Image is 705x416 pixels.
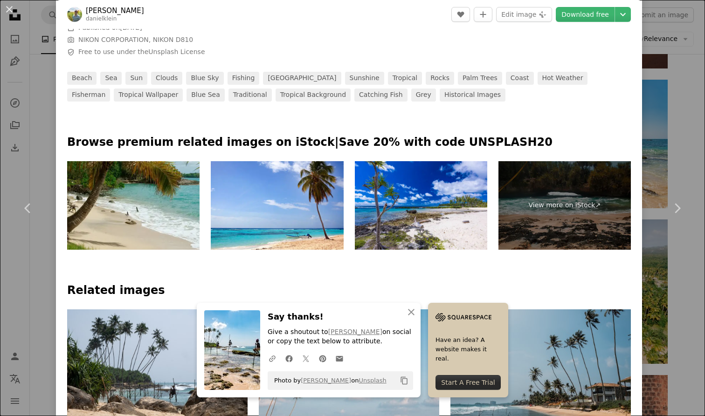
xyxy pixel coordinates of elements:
[67,161,200,250] img: Natural beach, Martinique
[615,7,631,22] button: Choose download size
[228,72,260,85] a: fishing
[345,72,384,85] a: sunshine
[67,365,248,373] a: person standing on brown rock near body of water during daytime
[506,72,534,85] a: coast
[281,349,297,368] a: Share on Facebook
[458,72,502,85] a: palm trees
[151,72,182,85] a: clouds
[355,161,487,250] img: Eton Beach, Efate Island, Vanuatu, near Port Vila - famous beach on the east coast
[428,303,508,397] a: Have an idea? A website makes it real.Start A Free Trial
[67,7,82,22] img: Go to Daniel Klein's profile
[86,15,117,22] a: danielklein
[328,328,382,335] a: [PERSON_NAME]
[186,72,223,85] a: blue sky
[314,349,331,368] a: Share on Pinterest
[125,72,147,85] a: sun
[268,327,413,346] p: Give a shoutout to on social or copy the text below to attribute.
[100,72,122,85] a: sea
[67,72,97,85] a: beach
[435,335,501,363] span: Have an idea? A website makes it real.
[440,89,505,102] a: Historical images
[270,373,387,388] span: Photo by on
[228,89,272,102] a: traditional
[426,72,454,85] a: rocks
[78,35,193,45] button: NIKON CORPORATION, NIKON D810
[276,89,351,102] a: tropical background
[556,7,615,22] a: Download free
[498,161,631,250] a: View more on iStock↗
[331,349,348,368] a: Share over email
[67,283,631,298] h4: Related images
[67,135,631,150] p: Browse premium related images on iStock | Save 20% with code UNSPLASH20
[450,365,631,373] a: a beach with palm trees and houses on the shore
[263,72,341,85] a: [GEOGRAPHIC_DATA]
[67,89,110,102] a: fisherman
[359,377,386,384] a: Unsplash
[78,48,205,57] span: Free to use under the
[354,89,408,102] a: catching fish
[301,377,351,384] a: [PERSON_NAME]
[297,349,314,368] a: Share on Twitter
[474,7,492,22] button: Add to Collection
[114,89,183,102] a: tropical wallpaper
[649,164,705,253] a: Next
[411,89,436,102] a: grey
[396,373,412,389] button: Copy to clipboard
[538,72,588,85] a: hot weather
[187,89,225,102] a: blue sea
[435,375,501,390] div: Start A Free Trial
[496,7,552,22] button: Edit image
[211,161,343,250] img: One palm tree on the beach with white sand, boat at the shore, blue sea and sky with clouds backg...
[148,48,205,55] a: Unsplash License
[451,7,470,22] button: Like
[388,72,422,85] a: tropical
[435,310,491,324] img: file-1705255347840-230a6ab5bca9image
[86,6,144,15] a: [PERSON_NAME]
[268,310,413,324] h3: Say thanks!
